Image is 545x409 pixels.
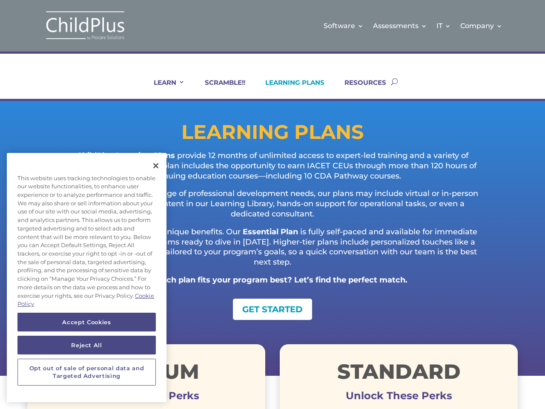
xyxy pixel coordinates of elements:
[460,9,502,43] a: Company
[61,227,484,275] p: Each plan offers its own unique benefits. Our is fully self-paced and available for immediate pur...
[324,9,364,43] a: Software
[17,313,156,331] button: Accept Cookies
[146,156,165,175] button: Close
[233,299,312,320] a: GET STARTED
[17,359,156,386] button: Opt out of sale of personal data and Targeted Advertising
[243,227,298,236] strong: Essential Plan
[334,78,386,99] a: RESOURCES
[27,122,518,146] h1: LEARNING PLANS
[7,153,166,402] div: Privacy
[373,9,427,43] a: Assessments
[17,336,156,354] button: Reject All
[143,78,185,99] a: LEARN
[7,153,166,402] div: Cookie banner
[280,396,518,400] h3: Unlock These Perks
[61,151,484,189] p: provide 12 months of unlimited access to expert-led training and a variety of exclusive benefits....
[138,275,407,285] strong: So, which plan fits your program best? Let’s find the perfect match.
[61,189,484,227] p: Designed to support a range of professional development needs, our plans may include virtual or i...
[280,361,518,386] h1: STANDARD
[77,151,175,160] strong: ChildPlus Learning Plans
[436,9,451,43] a: IT
[7,170,166,313] div: This website uses tracking technologies to enable our website functionalities, to enhance user ex...
[255,78,324,99] a: LEARNING PLANS
[194,78,245,99] a: SCRAMBLE!!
